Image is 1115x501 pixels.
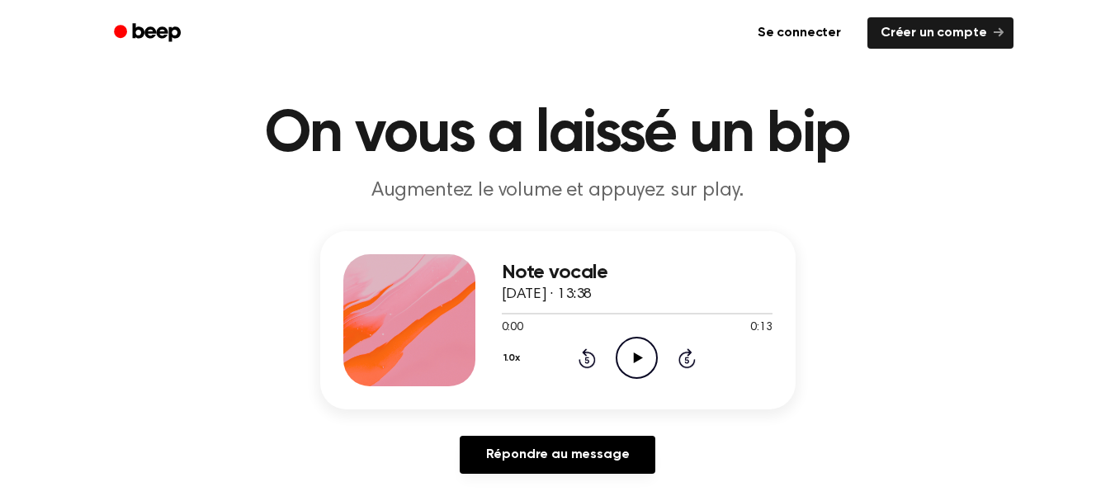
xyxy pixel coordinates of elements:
[502,322,523,333] font: 0:00
[502,344,527,372] button: 1.0x
[741,14,858,52] a: Se connecter
[750,322,772,333] font: 0:13
[102,17,196,50] a: Bip
[371,181,744,201] font: Augmentez le volume et appuyez sur play.
[867,17,1013,49] a: Créer un compte
[502,287,593,302] font: [DATE] · 13:38
[881,26,987,40] font: Créer un compte
[758,26,841,40] font: Se connecter
[503,353,520,363] font: 1.0x
[265,105,849,164] font: On vous a laissé un bip
[486,448,630,461] font: Répondre au message
[502,262,608,282] font: Note vocale
[460,436,656,474] a: Répondre au message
